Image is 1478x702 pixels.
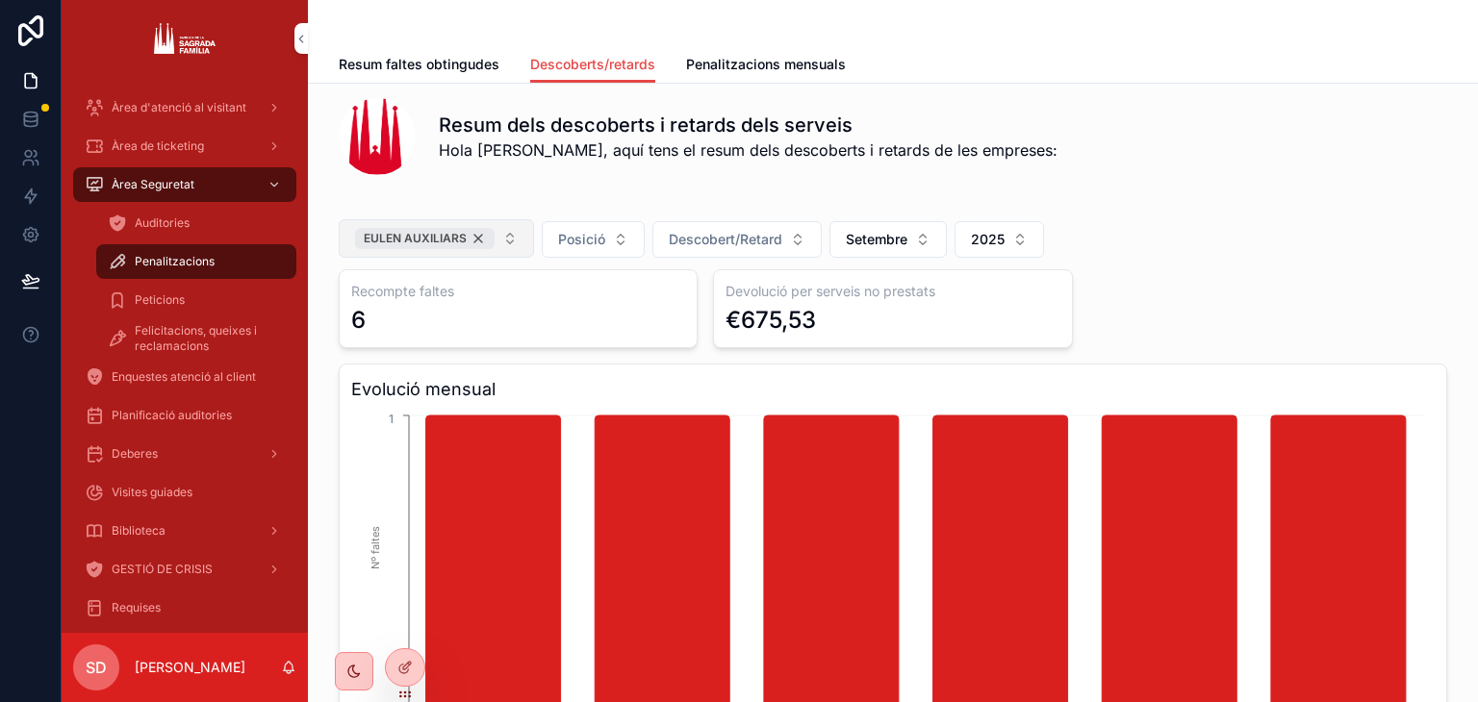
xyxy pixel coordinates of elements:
[829,221,947,258] button: Select Button
[439,138,1058,162] span: Hola [PERSON_NAME], aquí tens el resum dels descoberts i retards de les empreses:
[542,221,645,258] button: Select Button
[530,47,655,84] a: Descoberts/retards
[154,23,215,54] img: App logo
[112,408,232,423] span: Planificació auditories
[73,475,296,510] a: Visites guiades
[112,138,204,154] span: Àrea de ticketing
[135,323,277,354] span: Felicitacions, queixes i reclamacions
[112,177,194,192] span: Àrea Seguretat
[339,219,534,258] button: Select Button
[389,412,394,426] tspan: 1
[86,656,107,679] span: SD
[73,437,296,471] a: Deberes
[955,221,1044,258] button: Select Button
[112,485,192,500] span: Visites guiades
[96,244,296,279] a: Penalitzacions
[339,55,499,74] span: Resum faltes obtingudes
[135,215,190,231] span: Auditories
[971,230,1005,249] span: 2025
[73,360,296,394] a: Enquestes atenció al client
[351,305,366,336] div: 6
[73,590,296,625] a: Requises
[135,658,245,677] p: [PERSON_NAME]
[439,112,1058,138] h1: Resum dels descoberts i retards dels serveis
[135,254,215,269] span: Penalitzacions
[112,523,166,539] span: Biblioteca
[112,600,161,615] span: Requises
[73,398,296,433] a: Planificació auditories
[135,292,185,308] span: Peticions
[73,167,296,202] a: Àrea Seguretat
[726,282,1059,301] h3: Devolució per serveis no prestats
[355,228,495,249] button: Unselect EULEN_AUXILIARS
[686,55,846,74] span: Penalitzacions mensuals
[73,129,296,163] a: Àrea de ticketing
[96,321,296,356] a: Felicitacions, queixes i reclamacions
[112,562,213,577] span: GESTIÓ DE CRISIS
[73,514,296,548] a: Biblioteca
[558,230,605,249] span: Posició
[73,90,296,125] a: Àrea d'atenció al visitant
[652,221,822,258] button: Select Button
[62,77,308,633] div: scrollable content
[96,206,296,240] a: Auditories
[530,55,655,74] span: Descoberts/retards
[73,552,296,587] a: GESTIÓ DE CRISIS
[112,446,158,462] span: Deberes
[351,282,685,301] h3: Recompte faltes
[96,283,296,317] a: Peticions
[846,230,907,249] span: Setembre
[669,230,782,249] span: Descobert/Retard
[112,100,246,115] span: Àrea d'atenció al visitant
[726,305,816,336] div: €675,53
[369,526,382,569] tspan: Nº faltes
[339,47,499,86] a: Resum faltes obtingudes
[686,47,846,86] a: Penalitzacions mensuals
[355,228,495,249] div: EULEN AUXILIARS
[112,369,256,385] span: Enquestes atenció al client
[351,376,1435,403] h3: Evolució mensual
